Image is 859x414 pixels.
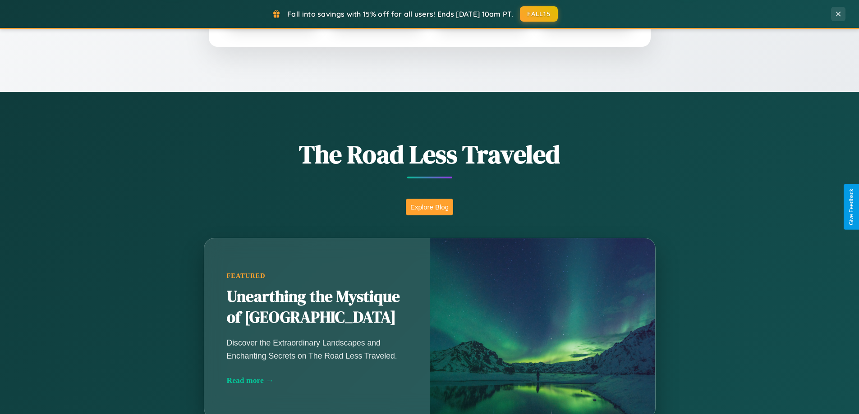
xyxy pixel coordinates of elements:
p: Discover the Extraordinary Landscapes and Enchanting Secrets on The Road Less Traveled. [227,337,407,362]
h2: Unearthing the Mystique of [GEOGRAPHIC_DATA] [227,287,407,328]
span: Fall into savings with 15% off for all users! Ends [DATE] 10am PT. [287,9,513,18]
div: Featured [227,272,407,280]
h1: The Road Less Traveled [159,137,700,172]
button: Explore Blog [406,199,453,215]
div: Read more → [227,376,407,385]
div: Give Feedback [848,189,854,225]
button: FALL15 [520,6,558,22]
